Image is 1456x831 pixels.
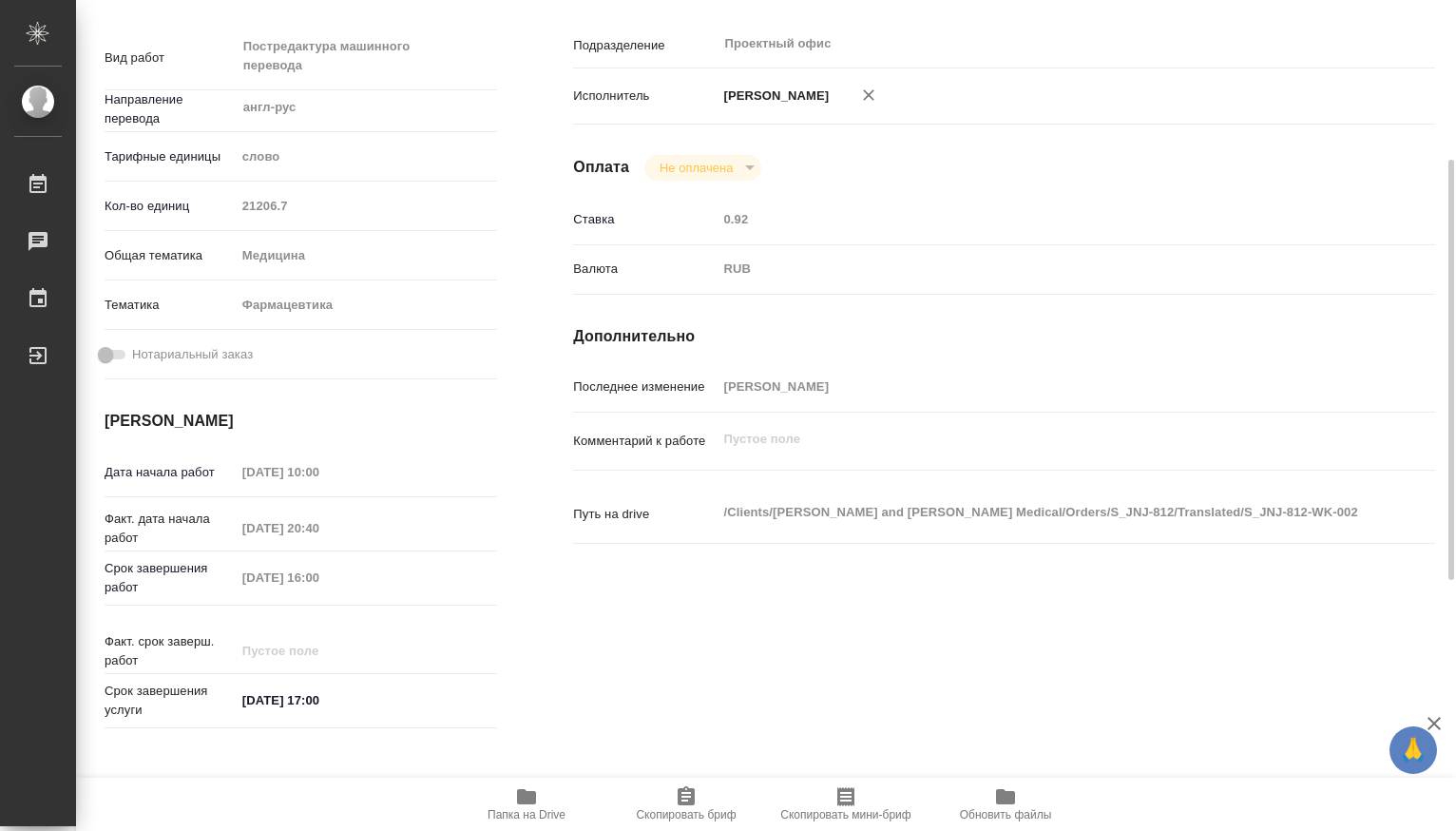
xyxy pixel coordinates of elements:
[105,410,497,433] h4: [PERSON_NAME]
[573,505,717,524] p: Путь на drive
[606,778,766,831] button: Скопировать бриф
[105,48,236,68] p: Вид работ
[717,496,1363,529] textarea: /Clients/[PERSON_NAME] and [PERSON_NAME] Medical/Orders/S_JNJ-812/Translated/S_JNJ-812-WK-002
[573,87,717,106] p: Исполнитель
[236,637,402,665] input: Пустое поле
[573,260,717,279] p: Валюта
[236,686,402,714] input: ✎ Введи что-нибудь
[573,156,629,179] h4: Оплата
[573,432,717,451] p: Комментарий к работе
[654,160,738,176] button: Не оплачена
[105,197,236,216] p: Кол-во единиц
[717,373,1363,400] input: Пустое поле
[780,808,910,821] span: Скопировать мини-бриф
[236,289,498,321] div: Фармацевтика
[105,559,236,597] p: Срок завершения работ
[926,778,1085,831] button: Обновить файлы
[573,36,717,55] p: Подразделение
[636,808,736,821] span: Скопировать бриф
[573,325,1435,348] h4: Дополнительно
[105,632,236,670] p: Факт. срок заверш. работ
[848,74,890,116] button: Удалить исполнителя
[573,377,717,396] p: Последнее изменение
[132,345,253,364] span: Нотариальный заказ
[105,296,236,315] p: Тематика
[105,147,236,166] p: Тарифные единицы
[236,458,402,486] input: Пустое поле
[236,514,402,542] input: Пустое поле
[236,141,498,173] div: слово
[1397,730,1429,770] span: 🙏
[717,205,1363,233] input: Пустое поле
[236,192,498,220] input: Пустое поле
[717,253,1363,285] div: RUB
[105,463,236,482] p: Дата начала работ
[236,564,402,591] input: Пустое поле
[105,246,236,265] p: Общая тематика
[105,510,236,548] p: Факт. дата начала работ
[236,240,498,272] div: Медицина
[573,210,717,229] p: Ставка
[717,87,829,106] p: [PERSON_NAME]
[1389,726,1437,774] button: 🙏
[447,778,606,831] button: Папка на Drive
[105,90,236,128] p: Направление перевода
[488,808,565,821] span: Папка на Drive
[644,155,761,181] div: Не оплачена
[105,682,236,720] p: Срок завершения услуги
[766,778,926,831] button: Скопировать мини-бриф
[960,808,1052,821] span: Обновить файлы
